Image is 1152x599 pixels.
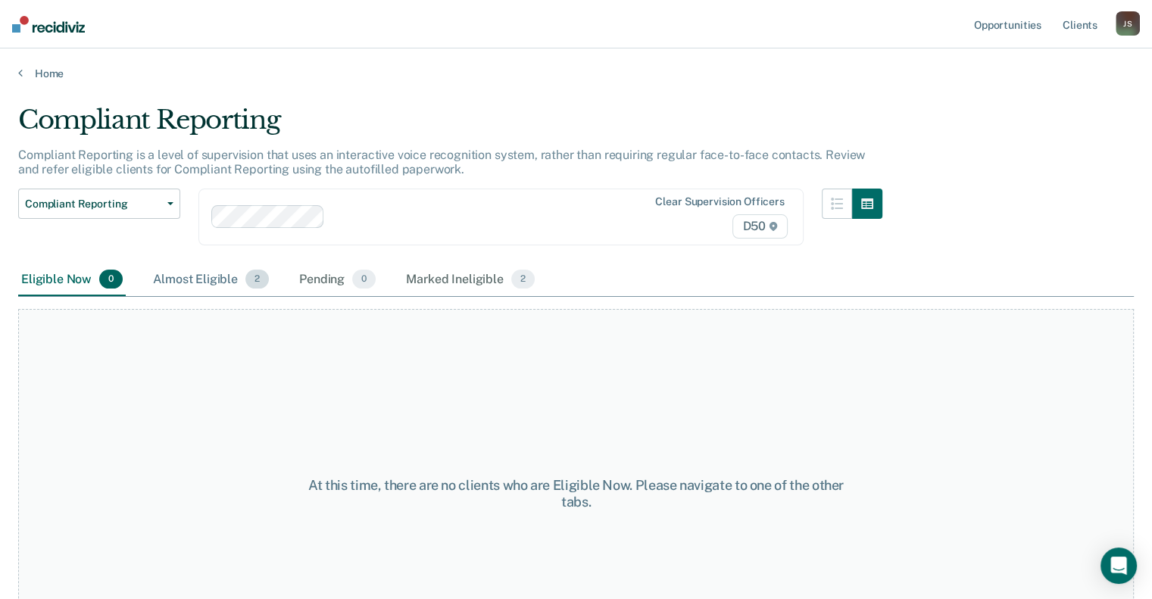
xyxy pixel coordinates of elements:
p: Compliant Reporting is a level of supervision that uses an interactive voice recognition system, ... [18,148,865,176]
img: Recidiviz [12,16,85,33]
span: Compliant Reporting [25,198,161,211]
span: 2 [511,270,535,289]
a: Home [18,67,1134,80]
div: Almost Eligible2 [150,264,272,297]
div: J S [1116,11,1140,36]
span: 2 [245,270,269,289]
div: Eligible Now0 [18,264,126,297]
div: Clear supervision officers [655,195,784,208]
div: Open Intercom Messenger [1100,548,1137,584]
div: Compliant Reporting [18,105,882,148]
span: 0 [352,270,376,289]
div: Pending0 [296,264,379,297]
div: At this time, there are no clients who are Eligible Now. Please navigate to one of the other tabs. [298,477,855,510]
span: D50 [732,214,787,239]
span: 0 [99,270,123,289]
div: Marked Ineligible2 [403,264,538,297]
button: JS [1116,11,1140,36]
button: Compliant Reporting [18,189,180,219]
